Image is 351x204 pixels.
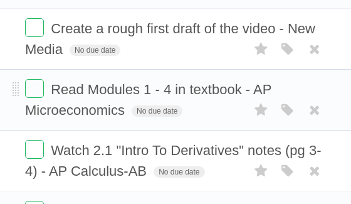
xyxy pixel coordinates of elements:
[249,161,273,181] label: Star task
[25,142,322,179] span: Watch 2.1 "Intro To Derivatives" notes (pg 3-4) - AP Calculus-AB
[25,79,44,98] label: Done
[249,39,273,60] label: Star task
[25,140,44,159] label: Done
[25,82,271,118] span: Read Modules 1 - 4 in textbook - AP Microeconomics
[249,100,273,121] label: Star task
[25,18,44,37] label: Done
[154,166,204,178] span: No due date
[132,105,182,117] span: No due date
[70,45,120,56] span: No due date
[25,21,315,57] span: Create a rough first draft of the video - New Media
